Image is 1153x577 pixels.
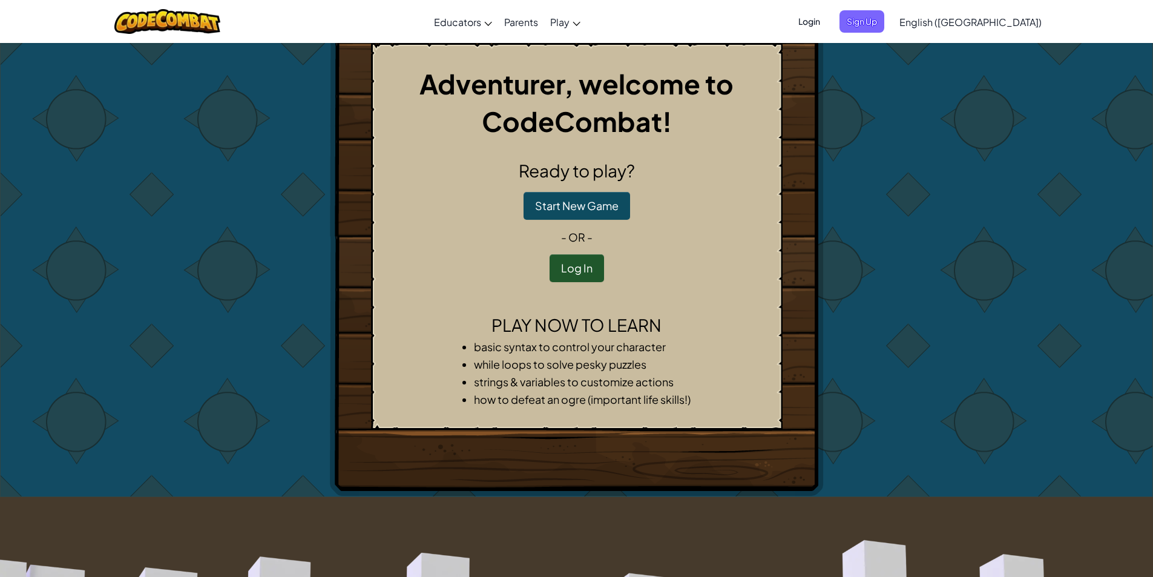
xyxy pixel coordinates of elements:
[524,192,630,220] button: Start New Game
[561,230,568,244] span: -
[381,312,772,338] h2: Play now to learn
[498,5,544,38] a: Parents
[381,65,772,140] h1: Adventurer, welcome to CodeCombat!
[550,16,570,28] span: Play
[568,230,585,244] span: or
[474,391,704,408] li: how to defeat an ogre (important life skills!)
[474,338,704,355] li: basic syntax to control your character
[550,254,604,282] button: Log In
[428,5,498,38] a: Educators
[381,158,772,183] h2: Ready to play?
[474,373,704,391] li: strings & variables to customize actions
[899,16,1042,28] span: English ([GEOGRAPHIC_DATA])
[585,230,593,244] span: -
[791,10,827,33] button: Login
[544,5,586,38] a: Play
[114,9,220,34] img: CodeCombat logo
[434,16,481,28] span: Educators
[474,355,704,373] li: while loops to solve pesky puzzles
[839,10,884,33] button: Sign Up
[893,5,1048,38] a: English ([GEOGRAPHIC_DATA])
